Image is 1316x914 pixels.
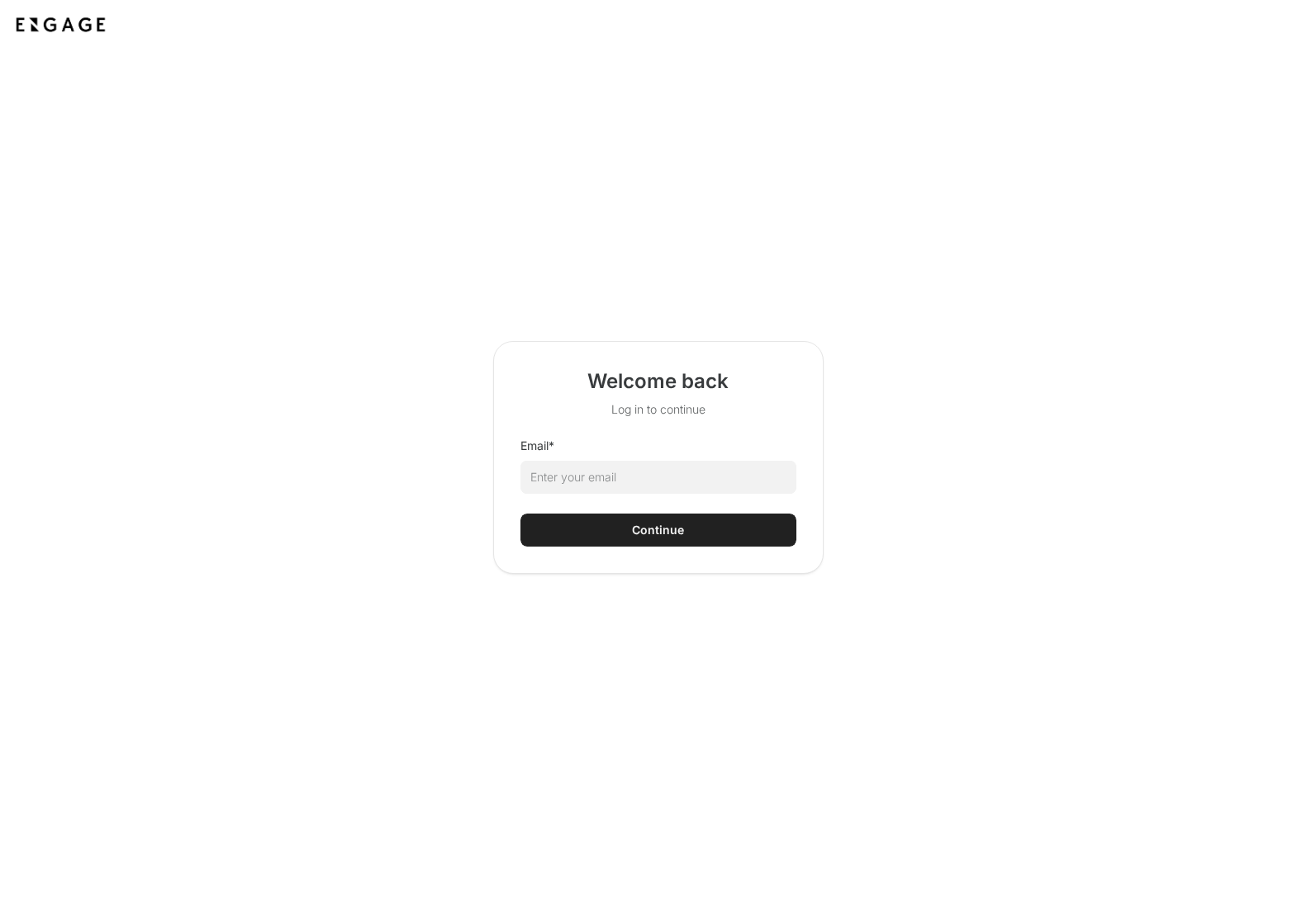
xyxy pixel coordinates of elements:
input: Enter your email [520,461,796,494]
span: required [549,438,554,452]
h2: Welcome back [587,368,729,395]
img: Application logo [13,13,108,36]
div: Continue [632,522,684,538]
p: Log in to continue [587,401,729,418]
label: Email [520,438,554,454]
button: Continue [520,514,796,547]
